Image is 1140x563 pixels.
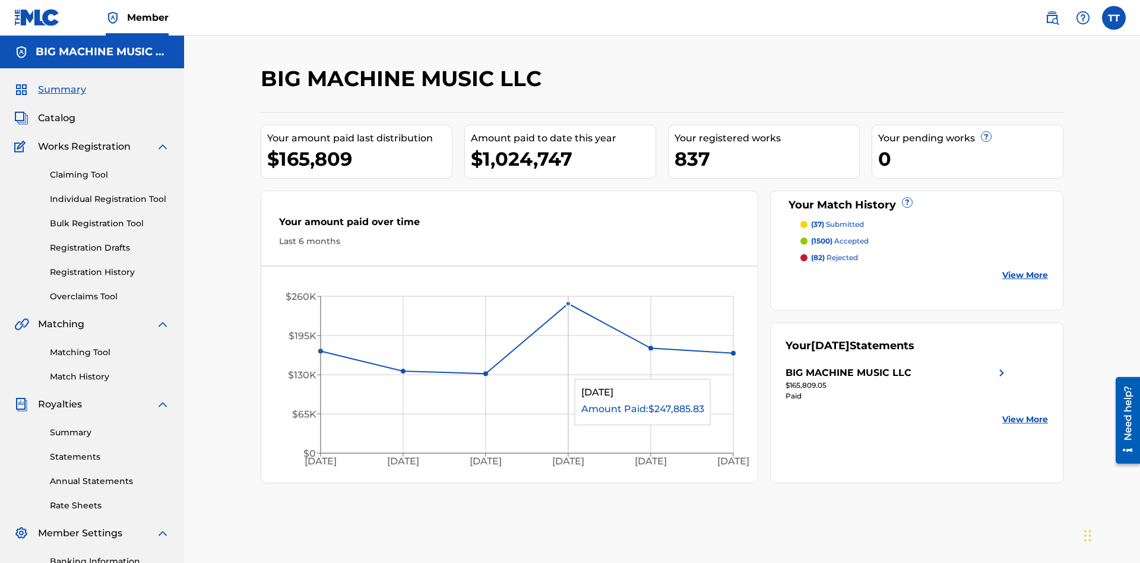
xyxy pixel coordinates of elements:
[38,111,75,125] span: Catalog
[902,198,912,207] span: ?
[387,456,419,467] tspan: [DATE]
[36,45,170,59] h5: BIG MACHINE MUSIC LLC
[1040,6,1064,30] a: Public Search
[14,526,28,540] img: Member Settings
[811,252,858,263] p: rejected
[981,132,991,141] span: ?
[14,397,28,412] img: Royalties
[38,83,86,97] span: Summary
[14,45,28,59] img: Accounts
[289,330,316,341] tspan: $195K
[471,131,655,146] div: Amount paid to date this year
[50,426,170,439] a: Summary
[1107,372,1140,470] iframe: Resource Center
[50,169,170,181] a: Claiming Tool
[811,236,832,245] span: (1500)
[786,366,911,380] div: BIG MACHINE MUSIC LLC
[106,11,120,25] img: Top Rightsholder
[38,140,131,154] span: Works Registration
[50,290,170,303] a: Overclaims Tool
[1045,11,1059,25] img: search
[1071,6,1095,30] div: Help
[995,366,1009,380] img: right chevron icon
[38,526,122,540] span: Member Settings
[50,242,170,254] a: Registration Drafts
[156,140,170,154] img: expand
[471,146,655,172] div: $1,024,747
[288,369,316,381] tspan: $130K
[14,9,60,26] img: MLC Logo
[305,456,337,467] tspan: [DATE]
[878,131,1063,146] div: Your pending works
[878,146,1063,172] div: 0
[127,11,169,24] span: Member
[38,397,82,412] span: Royalties
[14,111,28,125] img: Catalog
[718,456,750,467] tspan: [DATE]
[50,371,170,383] a: Match History
[470,456,502,467] tspan: [DATE]
[800,252,1049,263] a: (82) rejected
[279,215,740,235] div: Your amount paid over time
[552,456,584,467] tspan: [DATE]
[50,475,170,488] a: Annual Statements
[156,526,170,540] img: expand
[14,111,75,125] a: CatalogCatalog
[786,197,1049,213] div: Your Match History
[1084,518,1091,553] div: Drag
[50,451,170,463] a: Statements
[261,65,547,92] h2: BIG MACHINE MUSIC LLC
[14,317,29,331] img: Matching
[267,146,452,172] div: $165,809
[786,366,1009,401] a: BIG MACHINE MUSIC LLCright chevron icon$165,809.05Paid
[292,409,316,420] tspan: $65K
[1102,6,1126,30] div: User Menu
[811,236,869,246] p: accepted
[811,220,824,229] span: (37)
[14,140,30,154] img: Works Registration
[14,83,28,97] img: Summary
[50,217,170,230] a: Bulk Registration Tool
[50,499,170,512] a: Rate Sheets
[786,391,1009,401] div: Paid
[1002,413,1048,426] a: View More
[635,456,667,467] tspan: [DATE]
[811,253,825,262] span: (82)
[1002,269,1048,281] a: View More
[303,448,316,459] tspan: $0
[279,235,740,248] div: Last 6 months
[50,346,170,359] a: Matching Tool
[800,236,1049,246] a: (1500) accepted
[786,338,914,354] div: Your Statements
[267,131,452,146] div: Your amount paid last distribution
[674,146,859,172] div: 837
[38,317,84,331] span: Matching
[811,339,850,352] span: [DATE]
[800,219,1049,230] a: (37) submitted
[14,83,86,97] a: SummarySummary
[156,397,170,412] img: expand
[50,266,170,279] a: Registration History
[786,380,1009,391] div: $165,809.05
[50,193,170,205] a: Individual Registration Tool
[811,219,864,230] p: submitted
[286,291,316,302] tspan: $260K
[1076,11,1090,25] img: help
[674,131,859,146] div: Your registered works
[156,317,170,331] img: expand
[1081,506,1140,563] iframe: Chat Widget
